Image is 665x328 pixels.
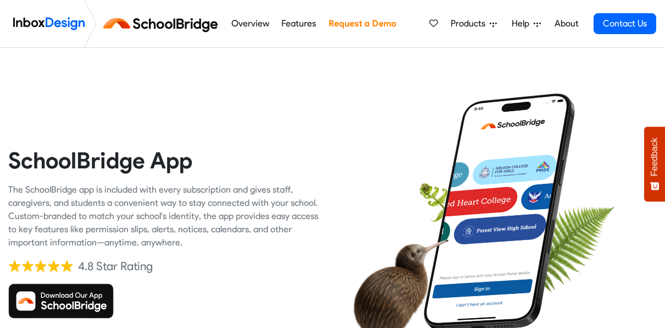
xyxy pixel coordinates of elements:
a: Overview [228,13,272,35]
a: About [551,13,581,35]
span: Products [451,17,490,30]
img: schoolbridge logo [101,10,225,37]
a: Contact Us [594,13,656,34]
img: Download SchoolBridge App [8,283,114,319]
div: The SchoolBridge app is included with every subscription and gives staff, caregivers, and student... [8,183,324,249]
a: Request a Demo [325,13,399,35]
a: Products [446,13,501,35]
div: 4.8 Star Rating [78,258,153,275]
span: Feedback [650,138,660,176]
a: Features [279,13,319,35]
a: Help [507,13,545,35]
button: Feedback - Show survey [644,127,665,201]
span: Help [512,17,534,30]
heading: SchoolBridge App [8,146,324,174]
